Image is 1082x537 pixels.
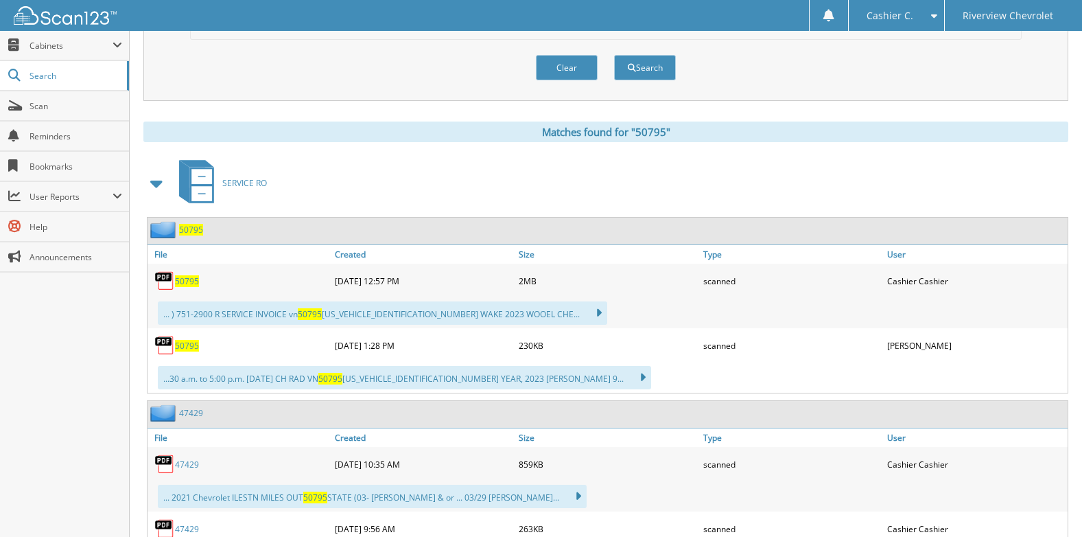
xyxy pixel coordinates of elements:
div: Cashier Cashier [884,450,1068,478]
img: PDF.png [154,271,175,291]
img: PDF.png [154,335,175,356]
img: folder2.png [150,221,179,238]
a: Size [515,245,699,264]
a: 50795 [175,275,199,287]
div: scanned [700,267,884,295]
span: 50795 [318,373,342,385]
a: Created [331,245,515,264]
div: Matches found for "50795" [143,122,1068,142]
span: 50795 [298,308,322,320]
a: File [148,429,331,447]
button: Clear [536,55,598,80]
a: 50795 [179,224,203,236]
a: User [884,429,1068,447]
div: [DATE] 1:28 PM [331,332,515,359]
div: scanned [700,450,884,478]
a: 47429 [175,459,199,470]
img: scan123-logo-white.svg [14,6,117,25]
div: ...30 a.m. to 5:00 p.m. [DATE] CH RAD VN [US_VEHICLE_IDENTIFICATION_NUMBER] YEAR, 2023 [PERSON_NA... [158,366,651,389]
span: User Reports [30,191,113,203]
span: Help [30,221,122,233]
span: Bookmarks [30,161,122,172]
div: [DATE] 12:57 PM [331,267,515,295]
div: 2MB [515,267,699,295]
a: Created [331,429,515,447]
span: Search [30,70,120,82]
img: folder2.png [150,404,179,422]
div: ... 2021 Chevrolet ILESTN MILES OUT STATE (03- [PERSON_NAME] & or ... 03/29 [PERSON_NAME]... [158,485,587,508]
div: ... ) 751-2900 R SERVICE INVOICE vn [US_VEHICLE_IDENTIFICATION_NUMBER] WAKE 2023 WOOEL CHE... [158,301,607,325]
div: 230KB [515,332,699,359]
a: File [148,245,331,264]
a: Type [700,429,884,447]
div: [PERSON_NAME] [884,332,1068,359]
span: SERVICE RO [222,177,267,189]
a: User [884,245,1068,264]
span: Reminders [30,130,122,142]
img: PDF.png [154,454,175,475]
button: Search [614,55,676,80]
iframe: Chat Widget [1013,471,1082,537]
span: Cashier C. [867,12,913,20]
div: 859KB [515,450,699,478]
span: Riverview Chevrolet [963,12,1053,20]
span: Scan [30,100,122,112]
a: 47429 [175,523,199,535]
span: Cabinets [30,40,113,52]
div: scanned [700,332,884,359]
a: Type [700,245,884,264]
div: Cashier Cashier [884,267,1068,295]
a: SERVICE RO [171,156,267,210]
span: Announcements [30,251,122,263]
div: [DATE] 10:35 AM [331,450,515,478]
a: Size [515,429,699,447]
span: 50795 [303,492,327,503]
a: 50795 [175,340,199,352]
a: 47429 [179,407,203,419]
